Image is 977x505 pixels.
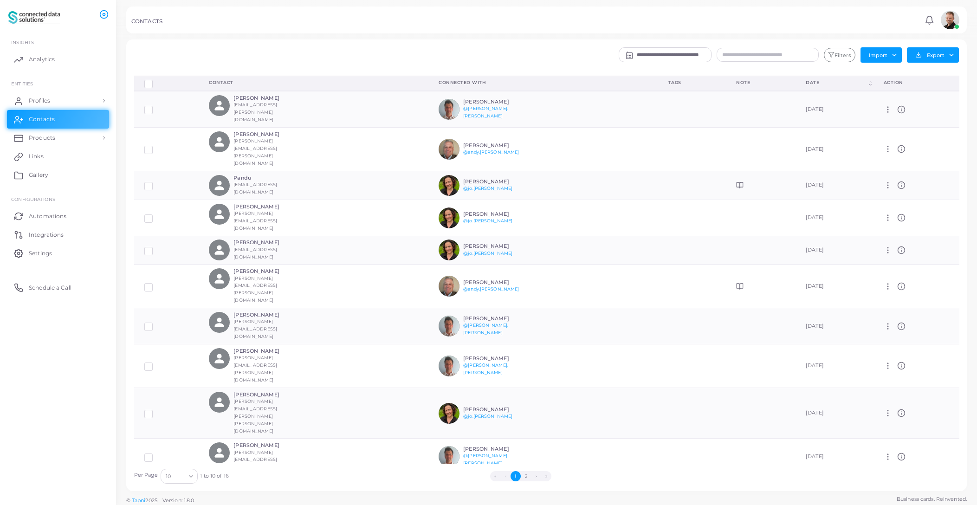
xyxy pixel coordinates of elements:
span: © [126,497,194,505]
a: Analytics [7,50,109,69]
h6: [PERSON_NAME] [463,179,531,185]
h6: [PERSON_NAME] [233,95,302,101]
h6: [PERSON_NAME] [233,348,302,354]
small: [PERSON_NAME][EMAIL_ADDRESS][PERSON_NAME][DOMAIN_NAME] [233,138,277,166]
h6: [PERSON_NAME] [463,407,531,413]
span: 2025 [145,497,157,505]
div: [DATE] [806,246,863,254]
h6: [PERSON_NAME] [233,131,302,137]
h6: [PERSON_NAME] [463,316,531,322]
h6: [PERSON_NAME] [233,392,302,398]
img: avatar [439,403,459,424]
button: Go to next page [531,471,541,481]
span: Gallery [29,171,48,179]
a: avatar [938,11,962,29]
h6: [PERSON_NAME] [463,446,531,452]
div: Note [736,79,785,86]
h6: [PERSON_NAME] [463,99,531,105]
span: Settings [29,249,52,258]
div: [DATE] [806,283,863,290]
a: @jo.[PERSON_NAME] [463,251,512,256]
img: avatar [439,175,459,196]
span: Schedule a Call [29,284,71,292]
svg: person fill [213,136,226,148]
svg: person fill [213,396,226,408]
span: Integrations [29,231,64,239]
img: avatar [439,316,459,337]
h6: Pandu [233,175,302,181]
div: [DATE] [806,453,863,460]
input: Search for option [172,471,185,481]
a: Tapni [132,497,146,504]
div: [DATE] [806,323,863,330]
span: Links [29,152,44,161]
small: [PERSON_NAME][EMAIL_ADDRESS][PERSON_NAME][DOMAIN_NAME] [233,355,277,382]
img: avatar [439,240,459,260]
div: action [884,79,949,86]
img: logo [8,9,60,26]
div: [DATE] [806,409,863,417]
img: avatar [439,276,459,297]
a: Schedule a Call [7,278,109,297]
a: Gallery [7,166,109,184]
small: [PERSON_NAME][EMAIL_ADDRESS][DOMAIN_NAME] [233,211,277,231]
img: avatar [439,356,459,376]
div: Tags [668,79,716,86]
span: INSIGHTS [11,39,34,45]
h6: [PERSON_NAME] [463,142,531,149]
svg: person fill [213,352,226,365]
h6: [PERSON_NAME] [233,240,302,246]
div: Date [806,79,867,86]
a: @jo.[PERSON_NAME] [463,186,512,191]
span: Configurations [11,196,55,202]
button: Filters [824,48,855,63]
small: [PERSON_NAME][EMAIL_ADDRESS][DOMAIN_NAME] [233,319,277,339]
ul: Pagination [229,471,813,481]
svg: person fill [213,179,226,192]
span: 1 to 10 of 16 [200,473,228,480]
span: Business cards. Reinvented. [897,495,967,503]
a: Automations [7,207,109,225]
a: @andy.[PERSON_NAME] [463,286,519,291]
div: Contact [209,79,418,86]
a: @jo.[PERSON_NAME] [463,414,512,419]
h6: [PERSON_NAME] [233,442,302,448]
button: Go to page 2 [521,471,531,481]
a: @[PERSON_NAME].[PERSON_NAME] [463,363,508,375]
svg: person fill [213,272,226,285]
span: Analytics [29,55,55,64]
h6: [PERSON_NAME] [233,312,302,318]
img: avatar [439,99,459,120]
button: Go to last page [541,471,551,481]
h6: [PERSON_NAME] [463,211,531,217]
span: Version: 1.8.0 [162,497,194,504]
span: Contacts [29,115,55,123]
svg: person fill [213,244,226,256]
a: Settings [7,244,109,262]
div: [DATE] [806,106,863,113]
svg: person fill [213,208,226,220]
small: [PERSON_NAME][EMAIL_ADDRESS][DOMAIN_NAME] [233,450,277,470]
label: Per Page [134,472,158,479]
div: [DATE] [806,214,863,221]
small: [PERSON_NAME][EMAIL_ADDRESS][PERSON_NAME][DOMAIN_NAME] [233,276,277,303]
a: @jo.[PERSON_NAME] [463,218,512,223]
h6: [PERSON_NAME] [463,243,531,249]
a: Products [7,129,109,147]
h5: CONTACTS [131,18,162,25]
div: [DATE] [806,362,863,369]
a: Integrations [7,225,109,244]
div: [DATE] [806,146,863,153]
button: Go to page 1 [511,471,521,481]
a: @andy.[PERSON_NAME] [463,149,519,155]
img: avatar [941,11,959,29]
h6: [PERSON_NAME] [463,356,531,362]
div: Search for option [161,469,198,484]
small: [EMAIL_ADDRESS][DOMAIN_NAME] [233,247,277,259]
span: 10 [166,472,171,481]
img: avatar [439,139,459,160]
h6: [PERSON_NAME] [463,279,531,285]
a: @[PERSON_NAME].[PERSON_NAME] [463,453,508,466]
span: Automations [29,212,66,220]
